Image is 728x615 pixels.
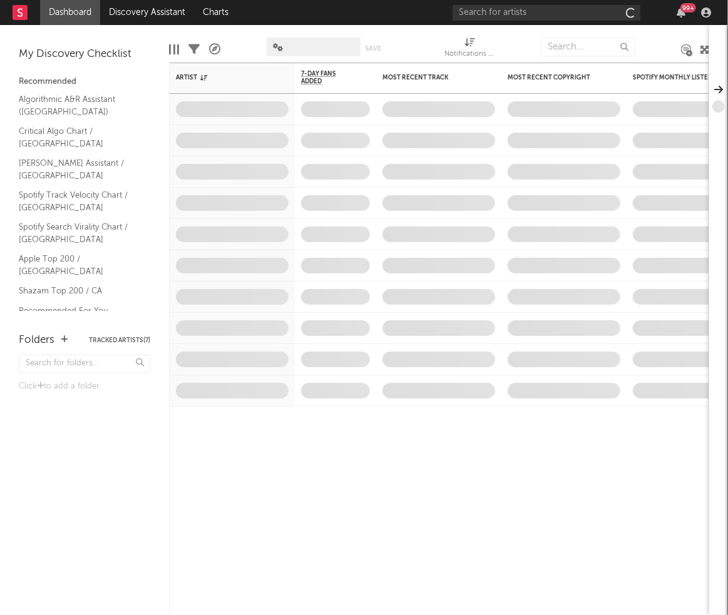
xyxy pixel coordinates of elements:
[382,74,476,81] div: Most Recent Track
[19,284,138,298] a: Shazam Top 200 / CA
[209,31,220,68] div: A&R Pipeline
[89,337,150,343] button: Tracked Artists(7)
[508,74,602,81] div: Most Recent Copyright
[445,31,495,68] div: Notifications (Artist)
[176,74,270,81] div: Artist
[541,38,635,56] input: Search...
[633,74,727,81] div: Spotify Monthly Listeners
[19,125,138,150] a: Critical Algo Chart / [GEOGRAPHIC_DATA]
[445,47,495,62] div: Notifications (Artist)
[680,3,696,13] div: 99 +
[19,47,150,62] div: My Discovery Checklist
[19,304,138,318] a: Recommended For You
[19,355,150,373] input: Search for folders...
[19,93,138,118] a: Algorithmic A&R Assistant ([GEOGRAPHIC_DATA])
[19,74,150,89] div: Recommended
[188,31,200,68] div: Filters
[453,5,640,21] input: Search for artists
[365,45,381,52] button: Save
[301,70,351,85] span: 7-Day Fans Added
[19,156,138,182] a: [PERSON_NAME] Assistant / [GEOGRAPHIC_DATA]
[19,252,138,278] a: Apple Top 200 / [GEOGRAPHIC_DATA]
[19,379,150,394] div: Click to add a folder.
[169,31,179,68] div: Edit Columns
[19,333,54,348] div: Folders
[19,188,138,214] a: Spotify Track Velocity Chart / [GEOGRAPHIC_DATA]
[19,220,138,246] a: Spotify Search Virality Chart / [GEOGRAPHIC_DATA]
[677,8,685,18] button: 99+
